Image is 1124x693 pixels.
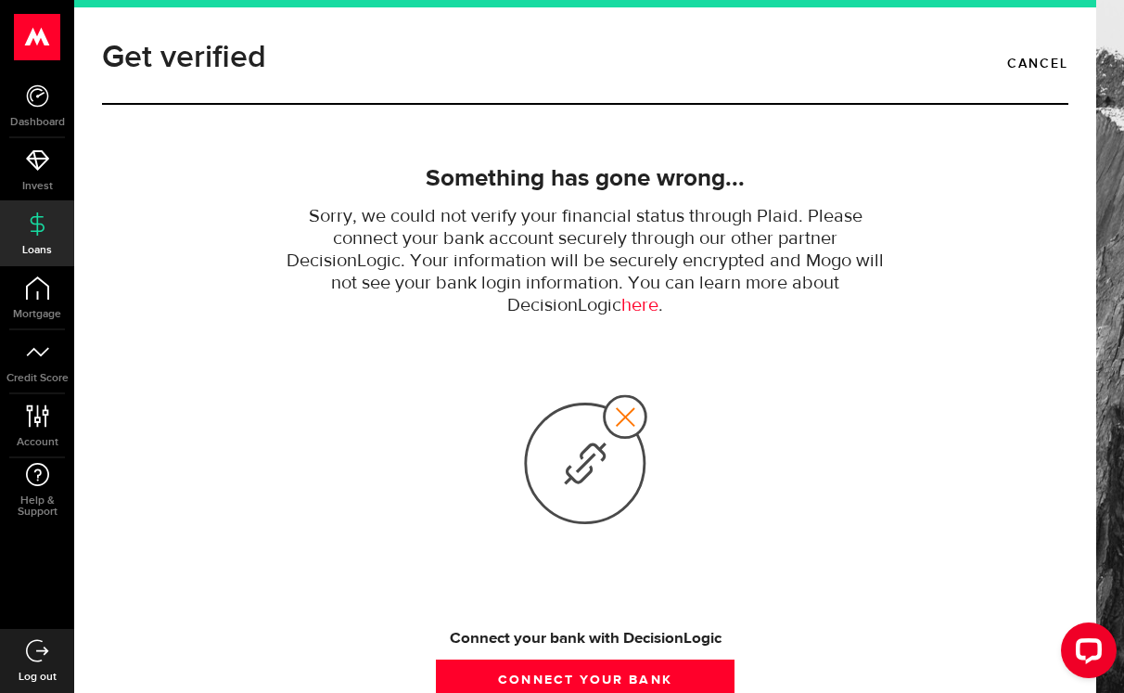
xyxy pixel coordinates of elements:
[621,296,658,315] a: here
[1007,48,1068,80] a: Cancel
[280,206,890,317] p: Sorry, we could not verify your financial status through Plaid. Please connect your bank account ...
[102,33,266,82] h1: Get verified
[280,160,890,199] h2: Something has gone wrong...
[1046,615,1124,693] iframe: LiveChat chat widget
[280,628,890,650] div: Connect your bank with DecisionLogic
